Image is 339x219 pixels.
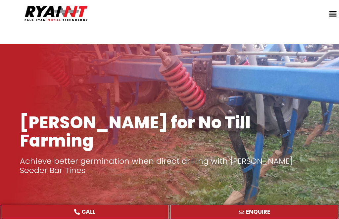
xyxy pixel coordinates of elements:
[246,209,270,215] span: ENQUIRE
[170,205,338,219] a: ENQUIRE
[81,209,95,215] span: CALL
[326,7,339,20] div: Menu Toggle
[1,205,169,219] a: CALL
[23,3,89,24] img: Ryan NT logo
[20,113,319,150] h1: [PERSON_NAME] for No Till Farming
[20,156,319,175] p: Achieve better germination when direct drilling with [PERSON_NAME] Seeder Bar Tines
